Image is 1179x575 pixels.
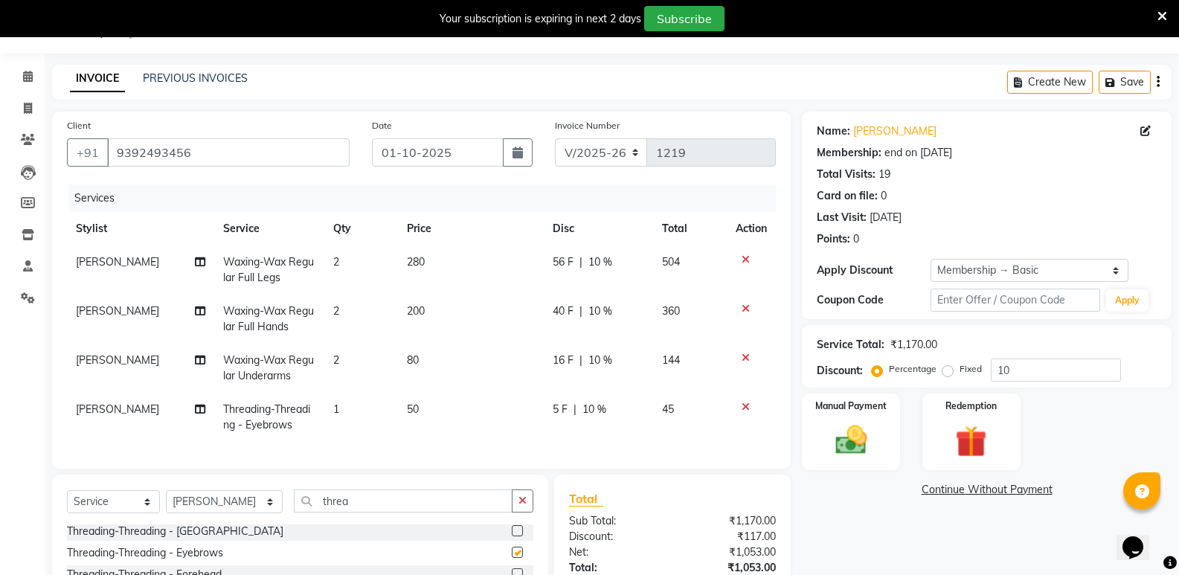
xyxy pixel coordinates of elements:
[372,119,392,132] label: Date
[407,353,419,367] span: 80
[817,210,867,225] div: Last Visit:
[817,363,863,379] div: Discount:
[672,545,787,560] div: ₹1,053.00
[588,254,612,270] span: 10 %
[76,353,159,367] span: [PERSON_NAME]
[1007,71,1093,94] button: Create New
[553,402,568,417] span: 5 F
[931,289,1100,312] input: Enter Offer / Coupon Code
[544,212,654,245] th: Disc
[662,255,680,269] span: 504
[574,402,576,417] span: |
[579,303,582,319] span: |
[67,138,109,167] button: +91
[333,255,339,269] span: 2
[817,231,850,247] div: Points:
[67,524,283,539] div: Threading-Threading - [GEOGRAPHIC_DATA]
[107,138,350,167] input: Search by Name/Mobile/Email/Code
[558,529,672,545] div: Discount:
[76,255,159,269] span: [PERSON_NAME]
[214,212,324,245] th: Service
[223,304,314,333] span: Waxing-Wax Regular Full Hands
[672,513,787,529] div: ₹1,170.00
[817,167,876,182] div: Total Visits:
[70,65,125,92] a: INVOICE
[884,145,952,161] div: end on [DATE]
[878,167,890,182] div: 19
[558,545,672,560] div: Net:
[945,422,997,461] img: _gift.svg
[76,402,159,416] span: [PERSON_NAME]
[67,119,91,132] label: Client
[588,353,612,368] span: 10 %
[223,353,314,382] span: Waxing-Wax Regular Underarms
[817,123,850,139] div: Name:
[579,254,582,270] span: |
[817,145,881,161] div: Membership:
[727,212,776,245] th: Action
[324,212,398,245] th: Qty
[407,402,419,416] span: 50
[553,303,574,319] span: 40 F
[1117,515,1164,560] iframe: chat widget
[672,529,787,545] div: ₹117.00
[143,71,248,85] a: PREVIOUS INVOICES
[653,212,727,245] th: Total
[555,119,620,132] label: Invoice Number
[407,304,425,318] span: 200
[826,422,877,458] img: _cash.svg
[569,491,603,507] span: Total
[223,402,310,431] span: Threading-Threading - Eyebrows
[853,123,937,139] a: [PERSON_NAME]
[870,210,902,225] div: [DATE]
[67,212,214,245] th: Stylist
[817,292,930,308] div: Coupon Code
[68,184,787,212] div: Services
[1099,71,1151,94] button: Save
[76,304,159,318] span: [PERSON_NAME]
[223,255,314,284] span: Waxing-Wax Regular Full Legs
[333,402,339,416] span: 1
[294,489,513,513] input: Search or Scan
[889,362,937,376] label: Percentage
[579,353,582,368] span: |
[945,399,997,413] label: Redemption
[662,402,674,416] span: 45
[817,188,878,204] div: Card on file:
[817,263,930,278] div: Apply Discount
[558,513,672,529] div: Sub Total:
[588,303,612,319] span: 10 %
[407,255,425,269] span: 280
[582,402,606,417] span: 10 %
[805,482,1169,498] a: Continue Without Payment
[67,545,223,561] div: Threading-Threading - Eyebrows
[644,6,725,31] button: Subscribe
[1106,289,1149,312] button: Apply
[817,337,884,353] div: Service Total:
[853,231,859,247] div: 0
[333,304,339,318] span: 2
[960,362,982,376] label: Fixed
[662,353,680,367] span: 144
[398,212,544,245] th: Price
[815,399,887,413] label: Manual Payment
[440,11,641,27] div: Your subscription is expiring in next 2 days
[553,254,574,270] span: 56 F
[662,304,680,318] span: 360
[553,353,574,368] span: 16 F
[881,188,887,204] div: 0
[333,353,339,367] span: 2
[890,337,937,353] div: ₹1,170.00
